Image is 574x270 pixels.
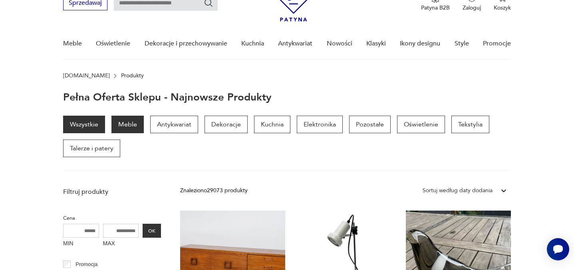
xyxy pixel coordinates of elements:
a: Meble [111,116,144,133]
a: Elektronika [297,116,343,133]
a: Oświetlenie [96,28,130,59]
a: Dekoracje i przechowywanie [145,28,227,59]
a: Wszystkie [63,116,105,133]
a: Tekstylia [451,116,489,133]
div: Znaleziono 29073 produkty [180,186,248,195]
p: Zaloguj [463,4,481,12]
label: MAX [103,238,139,250]
a: Kuchnia [241,28,264,59]
p: Koszyk [494,4,511,12]
a: Kuchnia [254,116,290,133]
a: Dekoracje [205,116,248,133]
p: Promocja [75,260,97,269]
label: MIN [63,238,99,250]
h1: Pełna oferta sklepu - najnowsze produkty [63,92,272,103]
a: Antykwariat [278,28,312,59]
a: Style [455,28,469,59]
a: [DOMAIN_NAME] [63,73,110,79]
p: Produkty [121,73,144,79]
a: Nowości [327,28,352,59]
div: Sortuj według daty dodania [423,186,493,195]
p: Cena [63,214,161,223]
a: Antykwariat [150,116,198,133]
a: Pozostałe [349,116,391,133]
a: Talerze i patery [63,140,120,157]
p: Filtruj produkty [63,187,161,196]
a: Oświetlenie [397,116,445,133]
p: Patyna B2B [421,4,450,12]
button: OK [143,224,161,238]
a: Promocje [483,28,511,59]
a: Klasyki [366,28,386,59]
iframe: Smartsupp widget button [547,238,569,260]
a: Sprzedawaj [63,1,107,6]
a: Ikony designu [400,28,440,59]
a: Meble [63,28,82,59]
